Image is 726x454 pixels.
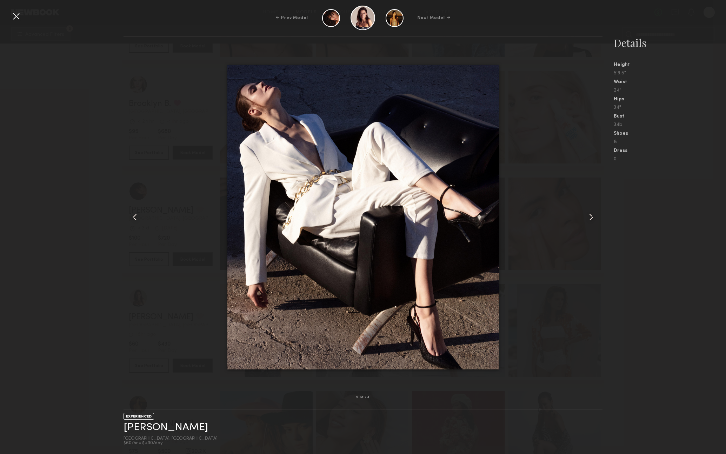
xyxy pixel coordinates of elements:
div: $60/hr • $430/day [124,441,218,446]
div: 24" [614,88,726,93]
div: ← Prev Model [276,15,308,21]
div: 5'9.5" [614,71,726,76]
div: Waist [614,80,726,85]
div: EXPERIENCED [124,413,154,420]
div: 34" [614,105,726,110]
div: 5 of 24 [356,396,369,399]
div: Bust [614,114,726,119]
div: [GEOGRAPHIC_DATA], [GEOGRAPHIC_DATA] [124,436,218,441]
div: Hips [614,97,726,102]
div: Dress [614,148,726,153]
div: Shoes [614,131,726,136]
div: 34b [614,122,726,127]
a: [PERSON_NAME] [124,422,208,433]
div: 8 [614,140,726,145]
div: 0 [614,157,726,162]
div: Details [614,36,726,50]
div: Height [614,62,726,67]
div: Next Model → [418,15,450,21]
